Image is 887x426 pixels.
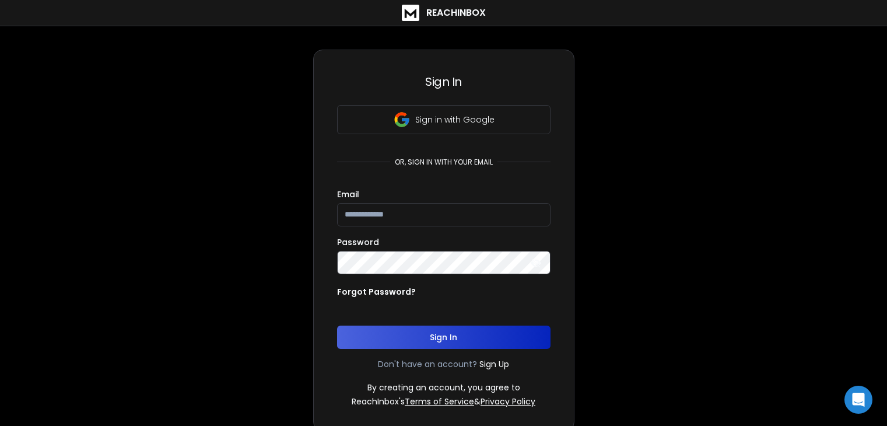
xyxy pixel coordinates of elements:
[337,326,551,349] button: Sign In
[405,396,474,407] a: Terms of Service
[367,382,520,393] p: By creating an account, you agree to
[337,105,551,134] button: Sign in with Google
[479,358,509,370] a: Sign Up
[337,238,379,246] label: Password
[481,396,535,407] a: Privacy Policy
[352,396,535,407] p: ReachInbox's &
[415,114,495,125] p: Sign in with Google
[844,386,872,414] div: Open Intercom Messenger
[402,5,419,21] img: logo
[337,286,416,298] p: Forgot Password?
[378,358,477,370] p: Don't have an account?
[426,6,486,20] h1: ReachInbox
[390,158,497,167] p: or, sign in with your email
[402,5,486,21] a: ReachInbox
[337,190,359,198] label: Email
[337,74,551,90] h3: Sign In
